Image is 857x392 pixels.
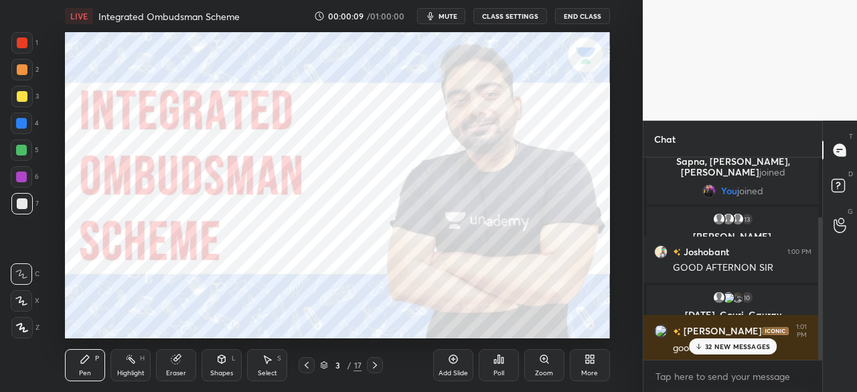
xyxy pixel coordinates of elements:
p: T [849,131,853,141]
div: 17 [354,359,362,371]
div: 4 [11,113,39,134]
p: D [848,169,853,179]
div: 6 [11,166,39,188]
div: 1 [11,32,38,54]
div: grid [643,157,822,361]
div: 3 [11,86,39,107]
div: Zoom [535,370,553,377]
button: CLASS SETTINGS [473,8,547,24]
div: Poll [493,370,504,377]
div: L [232,355,236,362]
div: Select [258,370,277,377]
div: Pen [79,370,91,377]
div: Z [11,317,40,338]
p: G [848,206,853,216]
h4: Integrated Ombudsman Scheme [98,10,240,23]
div: 7 [11,193,39,214]
div: S [277,355,281,362]
div: 2 [11,59,39,80]
div: 5 [11,139,39,161]
div: H [140,355,145,362]
div: More [581,370,598,377]
p: Chat [643,121,686,157]
div: LIVE [65,8,93,24]
span: mute [439,11,457,21]
button: mute [417,8,465,24]
button: End Class [555,8,610,24]
div: P [95,355,99,362]
div: Highlight [117,370,145,377]
div: X [11,290,40,312]
div: C [11,263,40,285]
div: Eraser [166,370,186,377]
div: Add Slide [439,370,468,377]
div: / [347,361,351,369]
p: 32 NEW MESSAGES [705,342,770,350]
div: Shapes [210,370,233,377]
div: 3 [331,361,344,369]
